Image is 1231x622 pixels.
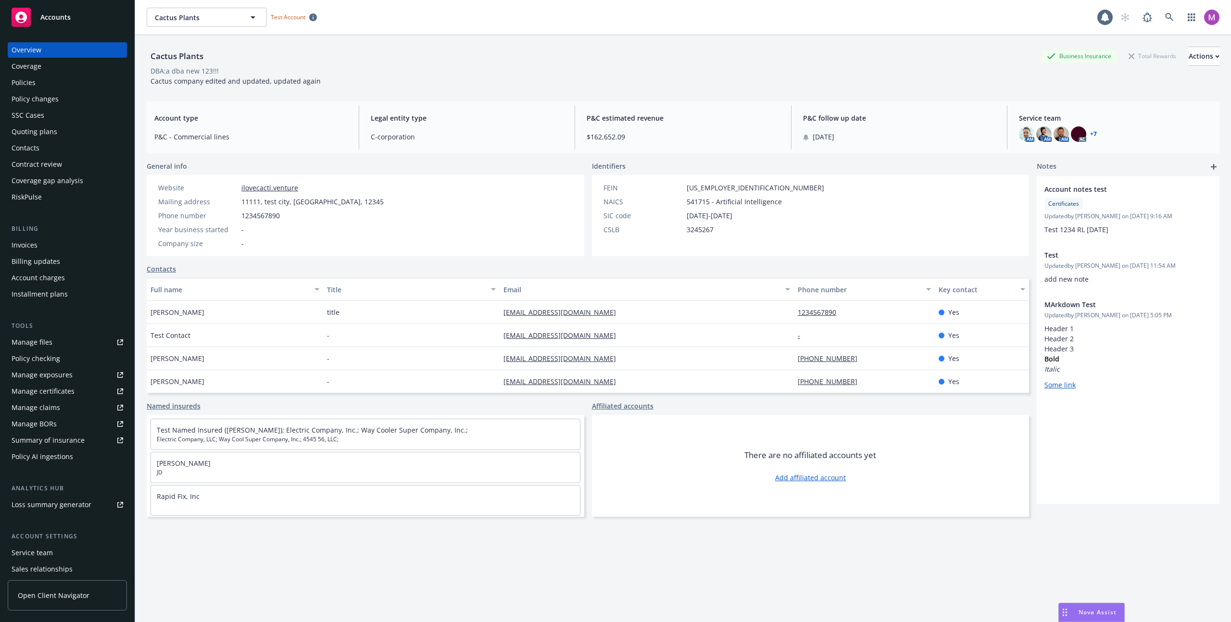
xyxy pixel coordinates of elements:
span: Test Account [271,13,305,21]
a: [PERSON_NAME] [157,459,211,468]
a: Contract review [8,157,127,172]
button: Full name [147,278,323,301]
span: [DATE] [813,132,834,142]
div: Installment plans [12,286,68,302]
span: MArkdown Test [1044,299,1187,310]
img: photo [1071,126,1086,142]
a: Search [1160,8,1179,27]
a: [PHONE_NUMBER] [798,354,865,363]
div: Business Insurance [1042,50,1116,62]
div: Policy changes [12,91,59,107]
a: Overview [8,42,127,58]
div: Policy checking [12,351,60,366]
span: - [241,238,244,249]
a: Loss summary generator [8,497,127,512]
span: Yes [948,307,959,317]
span: P&C follow up date [803,113,996,123]
a: SSC Cases [8,108,127,123]
div: Website [158,183,238,193]
a: Invoices [8,237,127,253]
div: Billing updates [12,254,60,269]
button: Email [500,278,794,301]
a: [EMAIL_ADDRESS][DOMAIN_NAME] [503,308,624,317]
span: General info [147,161,187,171]
div: Title [327,285,485,295]
span: P&C - Commercial lines [154,132,347,142]
div: Email [503,285,779,295]
div: Account charges [12,270,65,286]
div: Contacts [12,140,39,156]
a: Quoting plans [8,124,127,139]
span: Updated by [PERSON_NAME] on [DATE] 11:54 AM [1044,261,1212,270]
a: Named insureds [147,401,201,411]
span: Open Client Navigator [18,590,89,600]
div: CSLB [603,224,683,235]
div: Cactus Plants [147,50,207,62]
a: [EMAIL_ADDRESS][DOMAIN_NAME] [503,377,624,386]
a: Policy checking [8,351,127,366]
div: Manage claims [12,400,60,415]
img: photo [1204,10,1219,25]
a: Start snowing [1116,8,1135,27]
div: Phone number [158,211,238,221]
a: ilovecacti.venture [241,183,298,192]
a: Policy AI ingestions [8,449,127,464]
div: Contract review [12,157,62,172]
span: Certificates [1048,199,1079,208]
span: Cactus Plants [155,12,238,23]
a: Coverage gap analysis [8,173,127,188]
span: [PERSON_NAME] [151,353,204,363]
span: add new note [1044,274,1089,284]
span: title [327,307,339,317]
a: Affiliated accounts [592,401,653,411]
span: Service team [1019,113,1212,123]
span: Electric Company, LLC; Way Cool Super Company, Inc.; 4545 56, LLC; [157,435,574,444]
button: Actions [1189,47,1219,66]
div: DBA: a dba new 123!!! [151,66,219,76]
div: Tools [8,321,127,331]
span: There are no affiliated accounts yet [744,449,876,461]
div: Summary of insurance [12,433,85,448]
div: Billing [8,224,127,234]
span: - [327,376,329,386]
div: NAICS [603,197,683,207]
div: Manage files [12,335,52,350]
div: Policies [12,75,36,90]
a: Add affiliated account [775,473,846,483]
a: - [798,331,808,340]
span: Updated by [PERSON_NAME] on [DATE] 5:05 PM [1044,311,1212,320]
div: Mailing address [158,197,238,207]
div: Policy AI ingestions [12,449,73,464]
span: - [327,353,329,363]
span: 1234567890 [241,211,280,221]
a: Manage BORs [8,416,127,432]
button: Nova Assist [1058,603,1125,622]
div: RiskPulse [12,189,42,205]
div: Phone number [798,285,921,295]
button: Cactus Plants [147,8,267,27]
span: Cactus company edited and updated, updated again [151,76,321,86]
span: Manage exposures [8,367,127,383]
div: Sales relationships [12,561,73,577]
div: Account settings [8,532,127,541]
span: C-corporation [371,132,564,142]
a: RiskPulse [8,189,127,205]
a: Contacts [147,264,176,274]
img: photo [1054,126,1069,142]
a: Coverage [8,59,127,74]
span: P&C estimated revenue [587,113,779,123]
span: $162,652.09 [587,132,779,142]
div: Analytics hub [8,484,127,493]
div: Drag to move [1059,603,1071,622]
div: TestUpdatedby [PERSON_NAME] on [DATE] 11:54 AMadd new note [1037,242,1219,292]
span: Accounts [40,13,71,21]
a: Accounts [8,4,127,31]
a: 1234567890 [798,308,844,317]
span: JD [157,468,574,477]
div: Manage certificates [12,384,75,399]
span: - [327,330,329,340]
div: Total Rewards [1124,50,1181,62]
div: Quoting plans [12,124,57,139]
span: Identifiers [592,161,626,171]
a: Service team [8,545,127,560]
